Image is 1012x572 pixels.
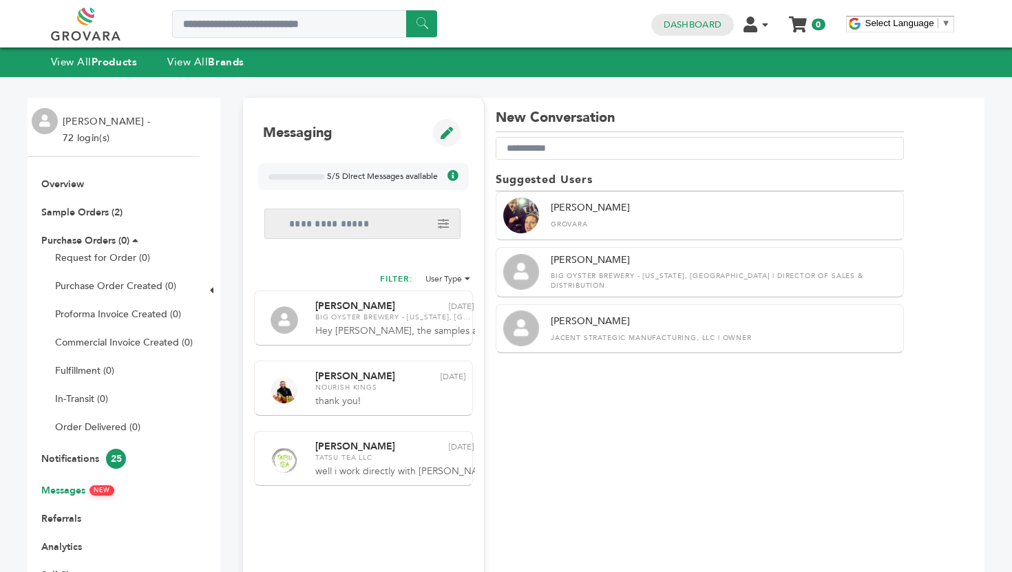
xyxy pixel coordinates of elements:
input: Search messages [264,209,461,239]
div: [PERSON_NAME] [551,315,896,343]
a: Order Delivered (0) [55,421,140,434]
span: Hey [PERSON_NAME], the samples are scheduled to arrive [DATE] of next week. My dealer has a route... [315,324,475,338]
span: Tatsu Tea LLC [315,453,474,463]
a: Request for Order (0) [55,251,150,264]
div: Jacent Strategic Manufacturing, LLC | Owner [551,333,896,343]
div: Grovara [551,220,896,229]
span: Nourish Kings [315,383,465,392]
a: Purchase Orders (0) [41,234,129,247]
a: Dashboard [664,19,721,31]
a: My Cart [790,12,805,27]
a: Overview [41,178,84,191]
h1: New Conversation [496,109,904,132]
span: NEW [89,485,114,496]
img: profile.png [32,108,58,134]
span: [PERSON_NAME] [315,442,395,452]
input: Search a product or brand... [172,10,437,38]
a: Fulfillment (0) [55,364,114,377]
a: MessagesNEW [41,484,114,497]
span: 0 [812,19,825,30]
li: [PERSON_NAME] - 72 login(s) [63,114,154,147]
strong: Brands [208,55,244,69]
span: Big Oyster Brewery - [US_STATE], [GEOGRAPHIC_DATA] [315,313,474,322]
span: [DATE] [449,443,474,451]
a: Purchase Order Created (0) [55,279,176,293]
h2: FILTER: [380,273,413,288]
h1: Messaging [263,124,333,142]
img: profile.png [503,254,539,290]
a: Analytics [41,540,82,553]
span: 25 [106,449,126,469]
div: Big Oyster Brewery - [US_STATE], [GEOGRAPHIC_DATA] | Director of Sales & Distribution [551,271,896,290]
div: [PERSON_NAME] [551,201,896,229]
strong: Products [92,55,137,69]
a: View AllBrands [167,55,244,69]
a: In-Transit (0) [55,392,108,405]
a: Commercial Invoice Created (0) [55,336,193,349]
a: Notifications25 [41,452,126,465]
a: Referrals [41,512,81,525]
span: [PERSON_NAME] [315,372,395,381]
li: User Type [425,273,470,284]
span: ▼ [942,18,951,28]
img: profile.png [503,310,539,346]
span: [DATE] [441,372,465,381]
div: [PERSON_NAME] [551,253,896,291]
span: [PERSON_NAME] [315,301,395,311]
a: Select Language​ [865,18,951,28]
span: [DATE] [449,302,474,310]
span: Select Language [865,18,934,28]
a: View AllProducts [51,55,138,69]
a: Proforma Invoice Created (0) [55,308,181,321]
span: thank you! [315,394,465,408]
span: well i work directly with [PERSON_NAME] , so lets get a meeting with all of us, I wouldn't want t... [315,465,475,478]
span: 5/5 Direct Messages available [327,171,438,182]
a: Sample Orders (2) [41,206,123,219]
h2: Suggested Users [496,173,904,191]
img: profile.png [271,306,298,334]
